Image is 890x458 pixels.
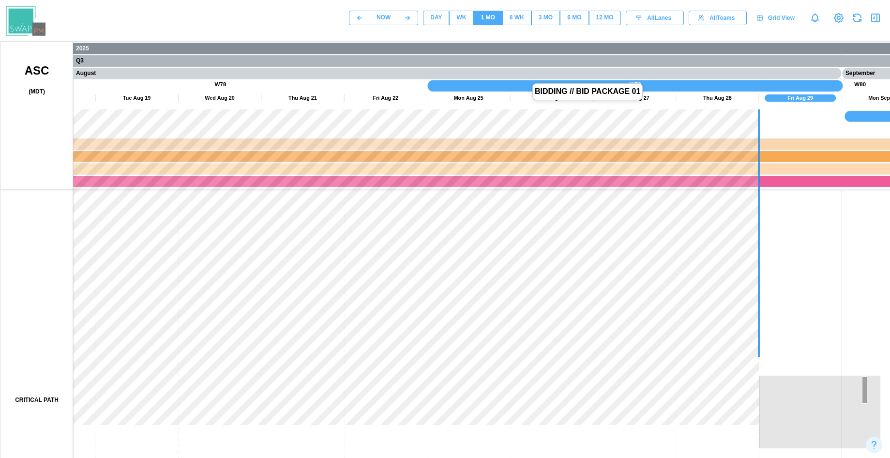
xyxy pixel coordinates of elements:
[510,13,524,22] div: 8 WK
[456,13,466,22] div: WK
[869,11,882,25] button: Open Drawer
[377,13,391,22] div: NOW
[6,6,45,36] img: Swap PM Logo
[449,11,473,25] button: WK
[807,10,823,26] a: Notifications
[560,11,588,25] button: 6 MO
[539,13,553,22] div: 3 MO
[647,11,671,25] span: All Lanes
[850,11,864,25] button: Refresh Grid
[430,13,442,22] div: DAY
[832,11,845,25] a: View Project
[423,11,449,25] button: DAY
[589,11,621,25] button: 12 MO
[370,11,397,25] button: NOW
[768,11,795,25] span: Grid View
[481,13,495,22] div: 1 MO
[752,11,802,25] a: Grid View
[502,11,531,25] button: 8 WK
[473,11,502,25] button: 1 MO
[709,11,735,25] span: All Teams
[626,11,684,25] button: AllLanes
[567,13,581,22] div: 6 MO
[531,11,560,25] button: 3 MO
[689,11,747,25] button: AllTeams
[596,13,614,22] div: 12 MO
